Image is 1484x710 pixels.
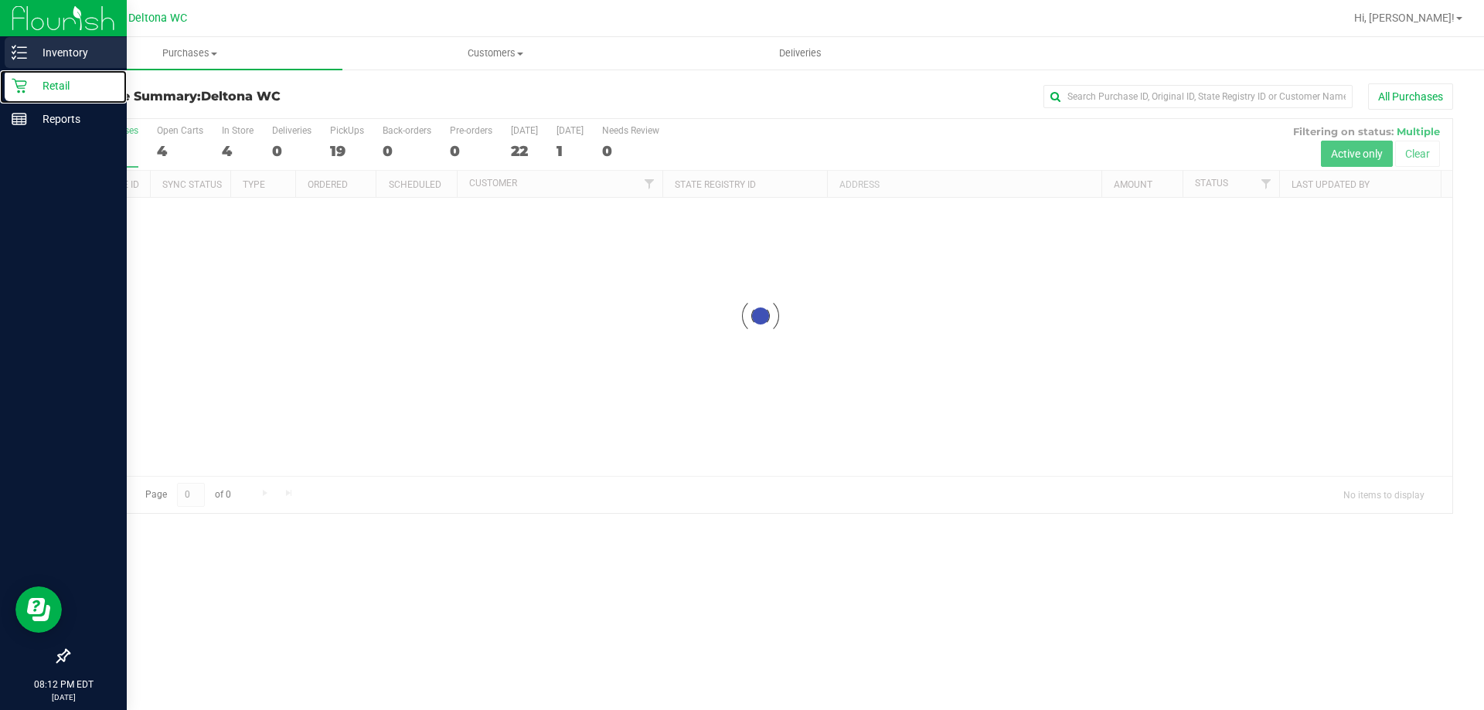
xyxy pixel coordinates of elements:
button: All Purchases [1368,83,1453,110]
p: Reports [27,110,120,128]
inline-svg: Inventory [12,45,27,60]
p: Inventory [27,43,120,62]
h3: Purchase Summary: [68,90,529,104]
a: Customers [342,37,648,70]
span: Deltona WC [128,12,187,25]
p: Retail [27,76,120,95]
inline-svg: Reports [12,111,27,127]
a: Purchases [37,37,342,70]
p: [DATE] [7,691,120,703]
input: Search Purchase ID, Original ID, State Registry ID or Customer Name... [1043,85,1353,108]
span: Deliveries [758,46,842,60]
iframe: Resource center [15,586,62,633]
span: Customers [343,46,647,60]
span: Deltona WC [201,89,281,104]
p: 08:12 PM EDT [7,678,120,691]
span: Purchases [37,46,342,60]
span: Hi, [PERSON_NAME]! [1354,12,1455,24]
inline-svg: Retail [12,78,27,93]
a: Deliveries [648,37,953,70]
